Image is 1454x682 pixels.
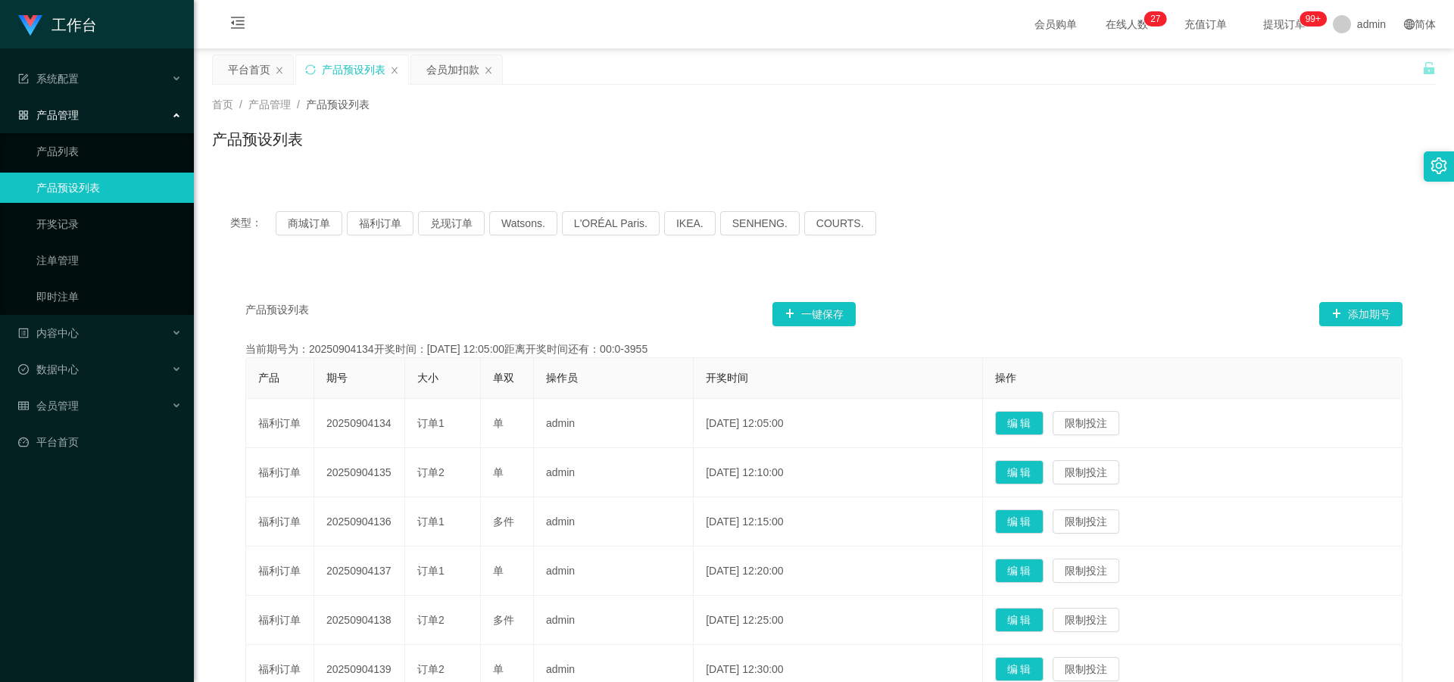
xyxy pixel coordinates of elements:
a: 即时注单 [36,282,182,312]
span: 会员管理 [18,400,79,412]
span: 数据中心 [18,363,79,375]
button: 编 辑 [995,460,1044,484]
button: 编 辑 [995,559,1044,583]
i: 图标: unlock [1422,61,1436,75]
span: 产品 [258,372,279,384]
button: 编 辑 [995,657,1044,681]
td: 20250904138 [314,596,405,645]
button: SENHENG. [720,211,800,235]
span: / [239,98,242,111]
i: 图标: profile [18,328,29,338]
div: 产品预设列表 [322,55,385,84]
button: COURTS. [804,211,876,235]
i: 图标: sync [305,64,316,75]
i: 图标: form [18,73,29,84]
span: 产品预设列表 [306,98,370,111]
span: 单 [493,565,504,577]
a: 图标: dashboard平台首页 [18,427,182,457]
span: 操作员 [546,372,578,384]
td: [DATE] 12:20:00 [694,547,982,596]
a: 产品预设列表 [36,173,182,203]
td: 20250904137 [314,547,405,596]
a: 工作台 [18,18,97,30]
button: 图标: plus一键保存 [772,302,856,326]
td: admin [534,399,694,448]
button: 福利订单 [347,211,413,235]
span: 类型： [230,211,276,235]
td: [DATE] 12:10:00 [694,448,982,497]
span: 订单1 [417,515,445,528]
span: 订单1 [417,417,445,429]
i: 图标: appstore-o [18,110,29,120]
a: 产品列表 [36,136,182,167]
span: / [297,98,300,111]
span: 单 [493,417,504,429]
td: 20250904134 [314,399,405,448]
div: 会员加扣款 [426,55,479,84]
i: 图标: setting [1431,157,1447,174]
span: 单 [493,466,504,478]
i: 图标: close [484,66,493,75]
i: 图标: global [1404,19,1415,30]
i: 图标: table [18,400,29,411]
td: [DATE] 12:25:00 [694,596,982,645]
h1: 产品预设列表 [212,128,303,151]
span: 订单2 [417,466,445,478]
button: 限制投注 [1053,657,1119,681]
a: 开奖记录 [36,209,182,239]
i: 图标: close [275,66,284,75]
td: 福利订单 [246,399,314,448]
button: 图标: plus添加期号 [1319,302,1403,326]
div: 平台首页 [228,55,270,84]
button: 编 辑 [995,509,1044,534]
button: 兑现订单 [418,211,485,235]
button: 编 辑 [995,608,1044,632]
span: 产品管理 [18,109,79,121]
span: 单双 [493,372,514,384]
td: [DATE] 12:15:00 [694,497,982,547]
span: 提现订单 [1256,19,1313,30]
button: 限制投注 [1053,559,1119,583]
span: 首页 [212,98,233,111]
button: Watsons. [489,211,557,235]
button: L'ORÉAL Paris. [562,211,660,235]
span: 产品预设列表 [245,302,309,326]
span: 期号 [326,372,348,384]
td: admin [534,497,694,547]
span: 订单1 [417,565,445,577]
button: IKEA. [664,211,716,235]
span: 订单2 [417,614,445,626]
span: 多件 [493,614,514,626]
i: 图标: menu-fold [212,1,264,49]
p: 2 [1150,11,1156,26]
td: 福利订单 [246,547,314,596]
button: 编 辑 [995,411,1044,435]
span: 单 [493,663,504,675]
div: 当前期号为：20250904134开奖时间：[DATE] 12:05:00距离开奖时间还有：00:0-3955 [245,341,1403,357]
span: 开奖时间 [706,372,748,384]
span: 充值订单 [1177,19,1234,30]
img: logo.9652507e.png [18,15,42,36]
i: 图标: close [390,66,399,75]
td: admin [534,596,694,645]
button: 限制投注 [1053,411,1119,435]
button: 限制投注 [1053,608,1119,632]
span: 内容中心 [18,327,79,339]
span: 多件 [493,515,514,528]
td: 20250904136 [314,497,405,547]
sup: 27 [1144,11,1166,26]
button: 限制投注 [1053,509,1119,534]
td: 20250904135 [314,448,405,497]
td: 福利订单 [246,596,314,645]
span: 在线人数 [1098,19,1156,30]
h1: 工作台 [51,1,97,49]
button: 商城订单 [276,211,342,235]
td: 福利订单 [246,448,314,497]
span: 大小 [417,372,438,384]
span: 产品管理 [248,98,291,111]
span: 操作 [995,372,1016,384]
td: admin [534,448,694,497]
td: 福利订单 [246,497,314,547]
span: 订单2 [417,663,445,675]
td: admin [534,547,694,596]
